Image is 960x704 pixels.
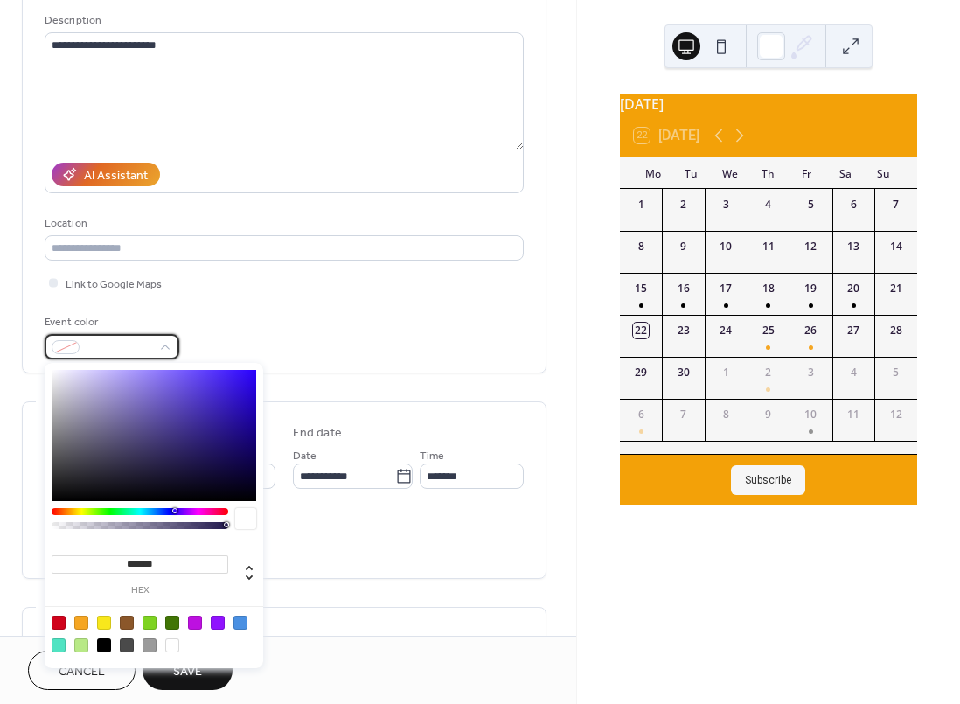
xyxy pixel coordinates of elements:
[803,197,818,213] div: 5
[865,157,903,189] div: Su
[803,323,818,338] div: 26
[59,663,105,681] span: Cancel
[803,239,818,254] div: 12
[672,157,711,189] div: Tu
[888,281,904,296] div: 21
[293,447,317,465] span: Date
[28,651,136,690] button: Cancel
[66,275,162,294] span: Link to Google Maps
[633,239,649,254] div: 8
[676,407,692,422] div: 7
[633,281,649,296] div: 15
[718,281,734,296] div: 17
[718,323,734,338] div: 24
[74,638,88,652] div: #B8E986
[676,197,692,213] div: 2
[761,323,776,338] div: 25
[803,407,818,422] div: 10
[845,407,861,422] div: 11
[293,424,342,443] div: End date
[52,616,66,630] div: #D0021B
[676,323,692,338] div: 23
[165,616,179,630] div: #417505
[143,638,157,652] div: #9B9B9B
[845,323,861,338] div: 27
[633,323,649,338] div: 22
[45,11,520,30] div: Description
[120,616,134,630] div: #8B572A
[761,281,776,296] div: 18
[84,167,148,185] div: AI Assistant
[761,365,776,380] div: 2
[749,157,788,189] div: Th
[211,616,225,630] div: #9013FE
[620,94,917,115] div: [DATE]
[888,365,904,380] div: 5
[803,281,818,296] div: 19
[718,197,734,213] div: 3
[676,365,692,380] div: 30
[633,407,649,422] div: 6
[120,638,134,652] div: #4A4A4A
[165,638,179,652] div: #FFFFFF
[888,323,904,338] div: 28
[52,638,66,652] div: #50E3C2
[420,447,444,465] span: Time
[143,616,157,630] div: #7ED321
[633,197,649,213] div: 1
[173,663,202,681] span: Save
[761,239,776,254] div: 11
[731,465,805,495] button: Subscribe
[761,197,776,213] div: 4
[826,157,865,189] div: Sa
[45,214,520,233] div: Location
[888,239,904,254] div: 14
[97,616,111,630] div: #F8E71C
[676,239,692,254] div: 9
[676,281,692,296] div: 16
[845,239,861,254] div: 13
[888,197,904,213] div: 7
[718,239,734,254] div: 10
[888,407,904,422] div: 12
[803,365,818,380] div: 3
[633,365,649,380] div: 29
[718,407,734,422] div: 8
[233,616,247,630] div: #4A90E2
[845,281,861,296] div: 20
[761,407,776,422] div: 9
[718,365,734,380] div: 1
[97,638,111,652] div: #000000
[52,586,228,596] label: hex
[845,365,861,380] div: 4
[845,197,861,213] div: 6
[788,157,826,189] div: Fr
[711,157,749,189] div: We
[634,157,672,189] div: Mo
[74,616,88,630] div: #F5A623
[188,616,202,630] div: #BD10E0
[45,313,176,331] div: Event color
[143,651,233,690] button: Save
[52,163,160,186] button: AI Assistant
